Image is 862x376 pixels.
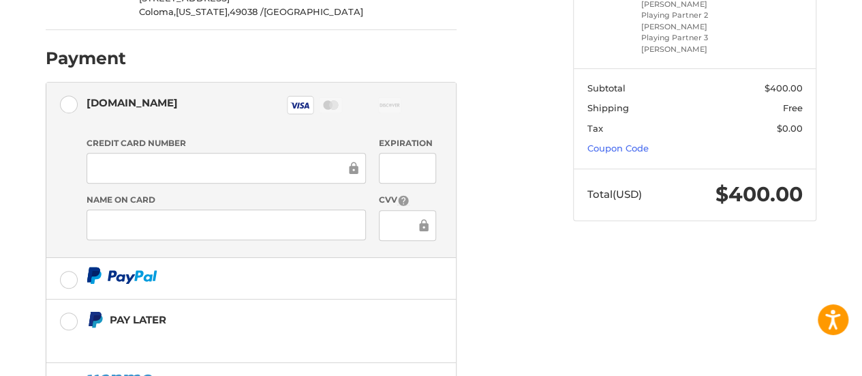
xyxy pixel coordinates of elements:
span: Subtotal [587,83,626,93]
span: [GEOGRAPHIC_DATA] [264,6,363,17]
span: Total (USD) [587,188,642,201]
label: Credit Card Number [87,137,366,149]
a: Coupon Code [587,143,649,154]
span: Tax [587,123,603,134]
label: CVV [379,194,435,207]
li: Playing Partner 2 [PERSON_NAME] [641,10,745,32]
span: [US_STATE], [176,6,230,17]
span: Coloma, [139,6,176,17]
div: Pay Later [110,308,371,331]
label: Name on Card [87,194,366,206]
span: $0.00 [777,123,803,134]
label: Expiration [379,137,435,149]
span: 49038 / [230,6,264,17]
span: Free [783,102,803,113]
span: $400.00 [715,182,803,207]
iframe: PayPal Message 1 [87,334,371,346]
li: Playing Partner 3 [PERSON_NAME] [641,32,745,55]
span: Shipping [587,102,629,113]
div: [DOMAIN_NAME] [87,91,178,114]
img: Pay Later icon [87,311,104,328]
h2: Payment [46,48,126,69]
span: $400.00 [765,83,803,93]
img: PayPal icon [87,267,157,284]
